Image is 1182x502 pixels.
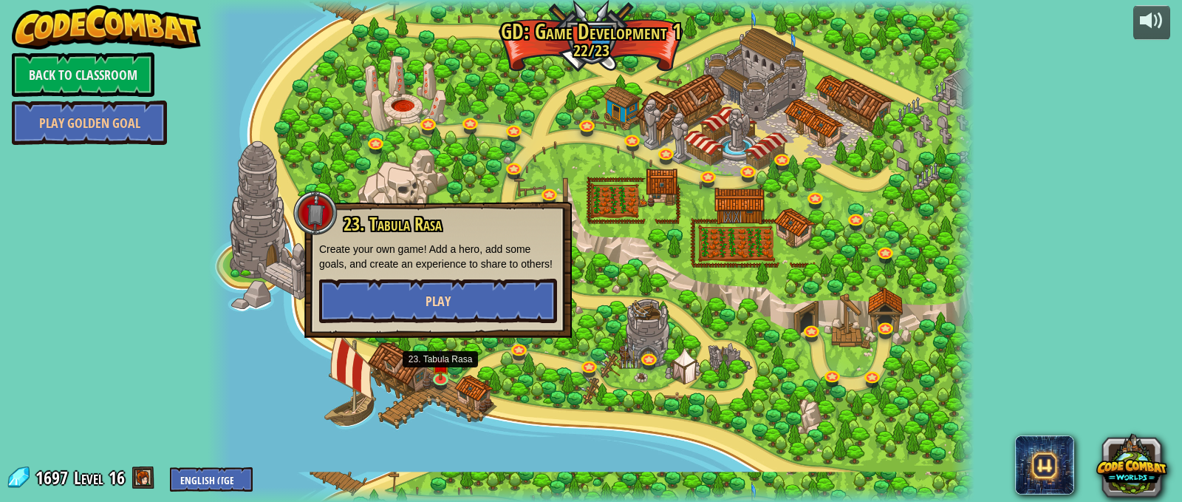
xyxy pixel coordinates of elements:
span: 23. Tabula Rasa [344,211,442,237]
span: Level [74,466,103,490]
span: 16 [109,466,125,489]
button: Adjust volume [1133,5,1170,40]
span: 1697 [35,466,72,489]
img: level-banner-unstarted.png [431,349,450,381]
img: CodeCombat - Learn how to code by playing a game [12,5,201,50]
button: Play [319,279,557,323]
a: Play Golden Goal [12,101,167,145]
a: Back to Classroom [12,52,154,97]
p: Create your own game! Add a hero, add some goals, and create an experience to share to others! [319,242,557,271]
span: Play [426,292,451,311]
